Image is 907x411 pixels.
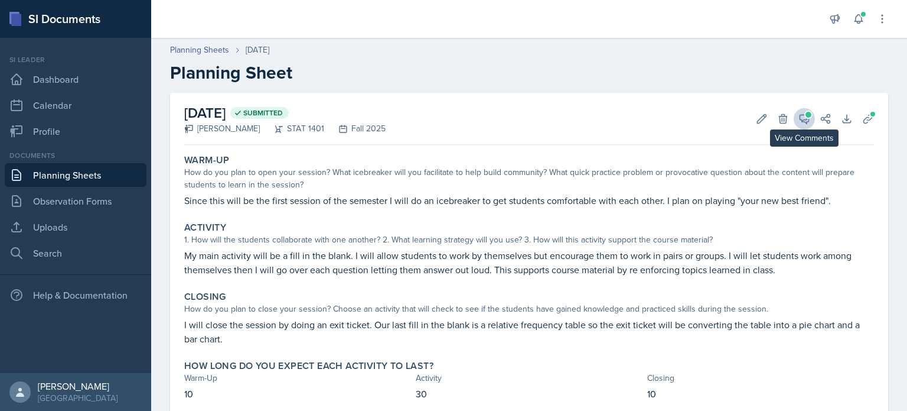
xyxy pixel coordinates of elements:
a: Search [5,241,146,265]
div: Si leader [5,54,146,65]
label: Activity [184,222,226,234]
label: How long do you expect each activity to last? [184,360,433,372]
div: STAT 1401 [260,122,324,135]
p: My main activity will be a fill in the blank. I will allow students to work by themselves but enc... [184,248,874,277]
p: I will close the session by doing an exit ticket. Our last fill in the blank is a relative freque... [184,318,874,346]
p: Since this will be the first session of the semester I will do an icebreaker to get students comf... [184,193,874,208]
h2: [DATE] [184,102,386,124]
div: Closing [647,372,874,384]
a: Uploads [5,215,146,239]
div: 1. How will the students collaborate with one another? 2. What learning strategy will you use? 3.... [184,234,874,246]
div: Help & Documentation [5,283,146,307]
div: Activity [416,372,642,384]
label: Closing [184,291,226,303]
a: Observation Forms [5,189,146,213]
p: 30 [416,387,642,401]
p: 10 [184,387,411,401]
div: [PERSON_NAME] [38,380,118,392]
a: Calendar [5,93,146,117]
p: 10 [647,387,874,401]
div: Fall 2025 [324,122,386,135]
div: [PERSON_NAME] [184,122,260,135]
label: Warm-Up [184,154,230,166]
div: [GEOGRAPHIC_DATA] [38,392,118,404]
a: Planning Sheets [170,44,229,56]
a: Planning Sheets [5,163,146,187]
a: Dashboard [5,67,146,91]
span: Submitted [243,108,283,118]
div: How do you plan to open your session? What icebreaker will you facilitate to help build community... [184,166,874,191]
button: View Comments [794,108,815,130]
div: Warm-Up [184,372,411,384]
a: Profile [5,119,146,143]
h2: Planning Sheet [170,62,888,83]
div: Documents [5,150,146,161]
div: [DATE] [246,44,269,56]
div: How do you plan to close your session? Choose an activity that will check to see if the students ... [184,303,874,315]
